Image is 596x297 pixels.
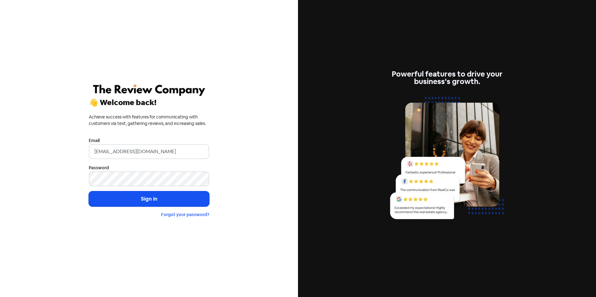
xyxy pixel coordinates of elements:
a: Forgot your password? [161,212,209,217]
label: Password [89,165,109,171]
img: reviews [387,93,507,226]
div: Achieve success with features for communicating with customers via text, gathering reviews, and i... [89,114,209,127]
label: Email [89,137,100,144]
div: Powerful features to drive your business's growth. [387,70,507,85]
button: Sign in [89,191,209,207]
div: 👋 Welcome back! [89,99,209,106]
input: Enter your email address... [89,144,209,159]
